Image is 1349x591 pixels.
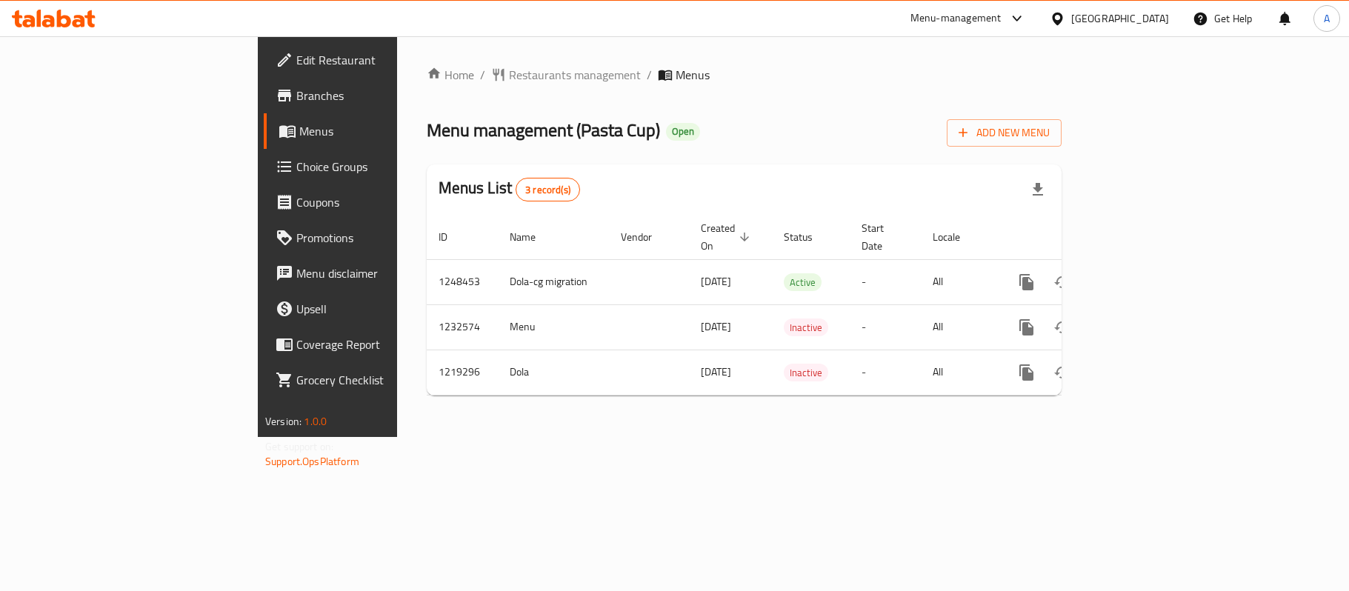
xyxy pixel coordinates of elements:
[427,215,1163,395] table: enhanced table
[1009,264,1045,300] button: more
[498,304,609,350] td: Menu
[296,300,471,318] span: Upsell
[264,42,483,78] a: Edit Restaurant
[296,158,471,176] span: Choice Groups
[264,113,483,149] a: Menus
[647,66,652,84] li: /
[264,362,483,398] a: Grocery Checklist
[1324,10,1330,27] span: A
[296,87,471,104] span: Branches
[264,149,483,184] a: Choice Groups
[510,228,555,246] span: Name
[1009,355,1045,390] button: more
[265,452,359,471] a: Support.OpsPlatform
[304,412,327,431] span: 1.0.0
[264,184,483,220] a: Coupons
[299,122,471,140] span: Menus
[910,10,1002,27] div: Menu-management
[666,125,700,138] span: Open
[1045,264,1080,300] button: Change Status
[784,319,828,336] span: Inactive
[516,183,579,197] span: 3 record(s)
[439,228,467,246] span: ID
[498,259,609,304] td: Dola-cg migration
[701,219,754,255] span: Created On
[516,178,580,201] div: Total records count
[509,66,641,84] span: Restaurants management
[1045,310,1080,345] button: Change Status
[1020,172,1056,207] div: Export file
[498,350,609,395] td: Dola
[921,259,997,304] td: All
[921,304,997,350] td: All
[265,437,333,456] span: Get support on:
[666,123,700,141] div: Open
[784,364,828,381] span: Inactive
[997,215,1163,260] th: Actions
[862,219,903,255] span: Start Date
[701,272,731,291] span: [DATE]
[959,124,1050,142] span: Add New Menu
[296,229,471,247] span: Promotions
[439,177,580,201] h2: Menus List
[296,51,471,69] span: Edit Restaurant
[264,78,483,113] a: Branches
[933,228,979,246] span: Locale
[850,350,921,395] td: -
[427,66,1062,84] nav: breadcrumb
[947,119,1062,147] button: Add New Menu
[676,66,710,84] span: Menus
[296,264,471,282] span: Menu disclaimer
[701,317,731,336] span: [DATE]
[491,66,641,84] a: Restaurants management
[264,327,483,362] a: Coverage Report
[784,274,822,291] span: Active
[264,256,483,291] a: Menu disclaimer
[850,259,921,304] td: -
[1045,355,1080,390] button: Change Status
[850,304,921,350] td: -
[621,228,671,246] span: Vendor
[296,371,471,389] span: Grocery Checklist
[296,193,471,211] span: Coupons
[264,291,483,327] a: Upsell
[784,273,822,291] div: Active
[296,335,471,353] span: Coverage Report
[264,220,483,256] a: Promotions
[921,350,997,395] td: All
[1009,310,1045,345] button: more
[427,113,660,147] span: Menu management ( Pasta Cup )
[784,228,832,246] span: Status
[701,362,731,381] span: [DATE]
[1071,10,1169,27] div: [GEOGRAPHIC_DATA]
[265,412,302,431] span: Version:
